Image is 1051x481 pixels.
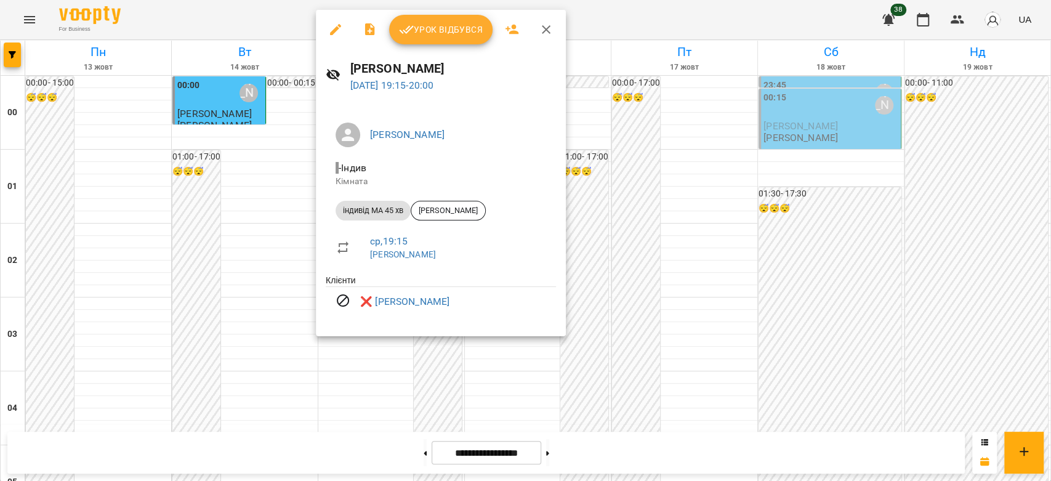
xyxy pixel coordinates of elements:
p: Кімната [336,176,546,188]
a: [DATE] 19:15-20:00 [350,79,434,91]
h6: [PERSON_NAME] [350,59,556,78]
a: ср , 19:15 [370,235,408,247]
span: - Індив [336,162,369,174]
svg: Візит скасовано [336,293,350,308]
div: [PERSON_NAME] [411,201,486,220]
button: Урок відбувся [389,15,493,44]
ul: Клієнти [326,274,556,321]
span: [PERSON_NAME] [411,205,485,216]
a: [PERSON_NAME] [370,249,436,259]
span: Урок відбувся [399,22,483,37]
a: [PERSON_NAME] [370,129,445,140]
a: ❌ [PERSON_NAME] [360,294,449,309]
span: індивід МА 45 хв [336,205,411,216]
